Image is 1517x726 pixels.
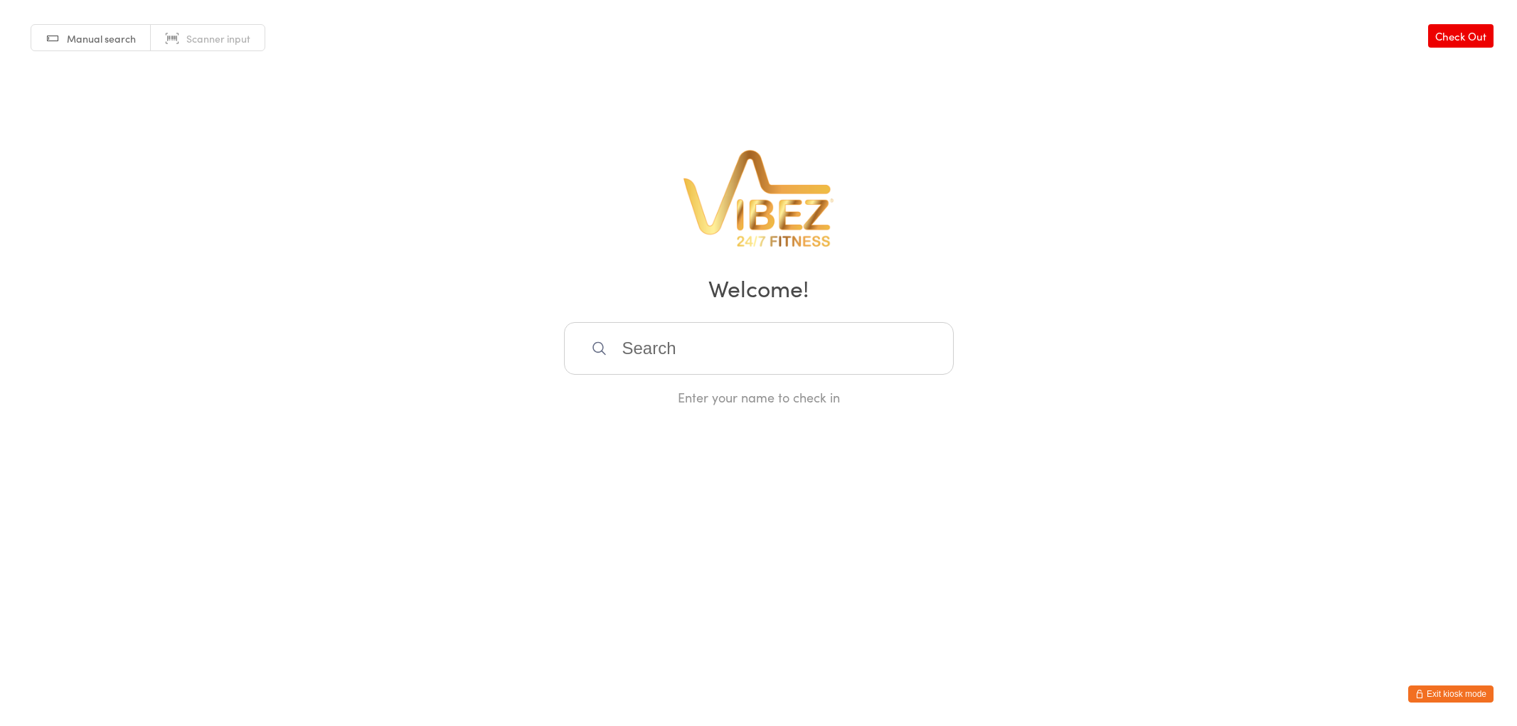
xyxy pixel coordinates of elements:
[564,322,954,375] input: Search
[1408,685,1494,703] button: Exit kiosk mode
[678,145,839,252] img: VibeZ 24/7 Fitness
[564,388,954,406] div: Enter your name to check in
[67,31,136,46] span: Manual search
[14,272,1503,304] h2: Welcome!
[186,31,250,46] span: Scanner input
[1428,24,1494,48] a: Check Out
